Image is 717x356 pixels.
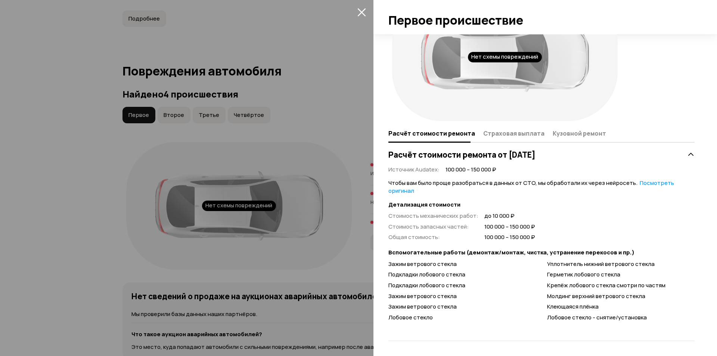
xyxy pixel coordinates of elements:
a: Посмотреть оригинал [388,179,674,195]
span: Подкладки лобового стекла [388,281,465,289]
span: Молдинг верхний ветрового стекла [547,292,645,300]
span: Кузовной ремонт [553,130,606,137]
div: Нет схемы повреждений [468,52,542,62]
span: 100 000 – 150 000 ₽ [484,223,535,231]
span: Герметик лобового стекла [547,270,620,278]
span: Источник Audatex : [388,165,440,173]
span: Крепёж лобового стекла смотри по частям [547,281,665,289]
span: Лобовое стекло - снятие/установка [547,313,647,321]
strong: Детализация стоимости [388,201,695,209]
span: Страховая выплата [483,130,544,137]
span: Расчёт стоимости ремонта [388,130,475,137]
strong: Вспомогательные работы (демонтаж/монтаж, чистка, устранение перекосов и пр.) [388,249,695,257]
span: Стоимость запасных частей : [388,223,469,230]
span: Общая стоимость : [388,233,440,241]
span: Зажим ветрового стекла [388,292,457,300]
span: Лобовое стекло [388,313,433,321]
span: Зажим ветрового стекла [388,260,457,268]
button: закрыть [356,6,367,18]
span: до 10 000 ₽ [484,212,535,220]
span: Клеющаяся плёнка [547,303,599,310]
span: Чтобы вам было проще разобраться в данных от СТО, мы обработали их через нейросеть. [388,179,674,195]
span: Уплотнитель нижний ветрового стекла [547,260,655,268]
span: Стоимость механических работ : [388,212,478,220]
span: Зажим ветрового стекла [388,303,457,310]
span: Подкладки лобового стекла [388,270,465,278]
span: 100 000 – 150 000 ₽ [446,166,496,174]
span: 100 000 – 150 000 ₽ [484,233,535,241]
h3: Расчёт стоимости ремонта от [DATE] [388,150,536,160]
